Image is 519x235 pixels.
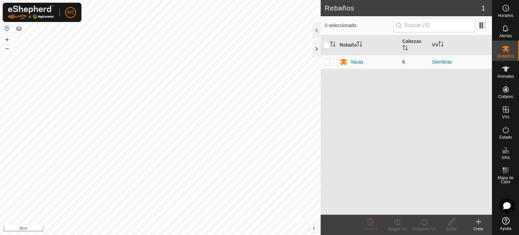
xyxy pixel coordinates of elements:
button: Capas del Mapa [15,25,23,33]
h2: Rebaños [325,4,481,12]
span: 6 [402,59,405,65]
a: Política de Privacidad [125,226,164,232]
p-sorticon: Activar para ordenar [402,46,408,51]
span: Mapa de Calor [494,176,517,184]
span: Collares [498,95,513,99]
a: Ayuda [492,214,519,233]
div: Crear [465,226,492,232]
div: Apagar VV [384,226,411,232]
input: Buscar (S) [393,18,475,32]
span: Eliminar [363,227,377,231]
span: Rebaños [497,54,514,58]
button: Restablecer Mapa [3,24,11,32]
button: + [3,36,11,44]
th: VV [429,35,492,55]
p-sorticon: Activar para ordenar [357,42,362,48]
span: Horarios [498,14,513,18]
span: M2 [67,9,74,16]
button: – [3,44,11,52]
div: Vacas [350,58,363,66]
div: Editar [438,226,465,232]
p-sorticon: Activar para ordenar [438,42,444,48]
th: Cabezas [400,35,429,55]
span: Estado [499,135,512,139]
p-sorticon: Activar para ordenar [330,42,336,48]
span: Animales [497,74,514,78]
img: Logo Gallagher [8,5,54,19]
span: VVs [502,115,509,119]
button: i [310,225,318,232]
span: Infra [501,156,510,160]
th: Rebaño [337,35,399,55]
span: Ayuda [500,227,512,231]
div: Encender VV [411,226,438,232]
a: Contáctenos [173,226,195,232]
span: 1 [481,3,485,13]
span: Alertas [499,34,512,38]
a: Siembras [432,59,452,65]
span: i [313,225,315,231]
span: 0 seleccionado [325,22,393,29]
